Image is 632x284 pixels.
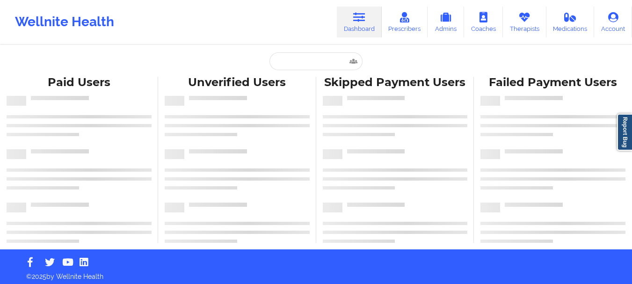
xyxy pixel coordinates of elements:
[382,7,428,37] a: Prescribers
[7,75,152,90] div: Paid Users
[428,7,464,37] a: Admins
[617,114,632,151] a: Report Bug
[165,75,310,90] div: Unverified Users
[20,265,612,281] p: © 2025 by Wellnite Health
[323,75,468,90] div: Skipped Payment Users
[337,7,382,37] a: Dashboard
[546,7,595,37] a: Medications
[594,7,632,37] a: Account
[464,7,503,37] a: Coaches
[503,7,546,37] a: Therapists
[480,75,625,90] div: Failed Payment Users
